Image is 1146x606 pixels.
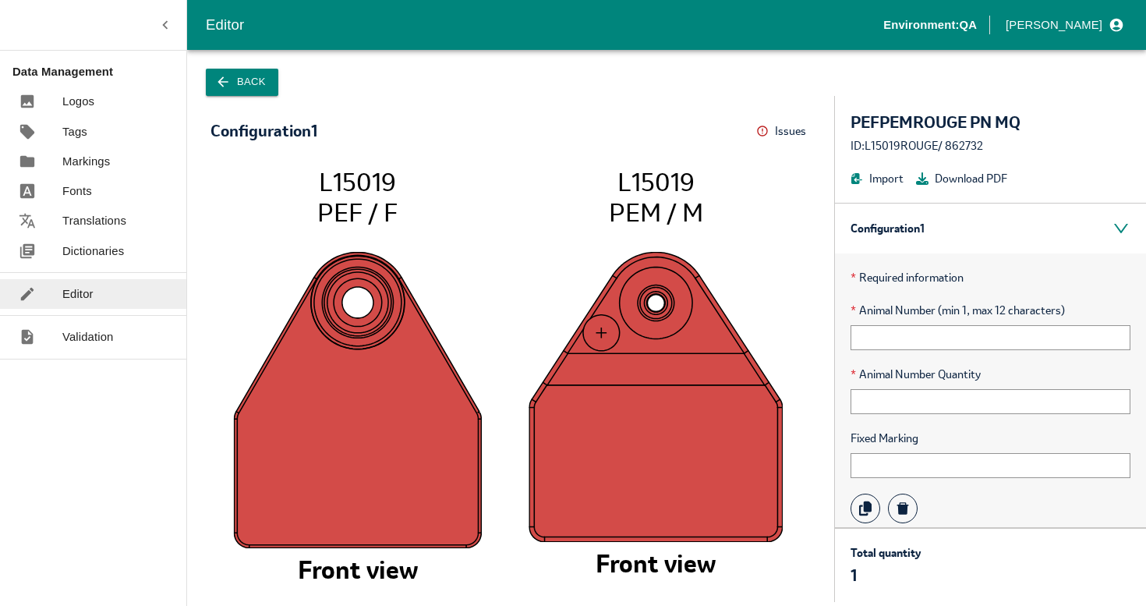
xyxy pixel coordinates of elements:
div: Configuration 1 [210,122,317,140]
p: Fonts [62,183,92,200]
p: Logos [62,93,94,110]
span: Animal Number Quantity [851,366,1130,383]
button: Download PDF [916,170,1007,187]
tspan: Front view [298,553,418,586]
tspan: PEM / M [609,196,703,229]
p: Editor [62,285,94,303]
button: profile [999,12,1127,38]
p: 1 [851,565,921,587]
tspan: L15019 [617,165,695,198]
button: Issues [756,119,811,144]
div: Configuration 1 [835,204,1146,253]
div: Editor [206,13,883,37]
p: [PERSON_NAME] [1006,16,1102,34]
tspan: PEF / F [317,196,398,229]
tspan: Front view [596,547,716,579]
p: Data Management [12,63,186,80]
span: (min 1, max 12 characters) [938,302,1065,319]
p: Translations [62,212,126,229]
tspan: L15019 [319,165,396,198]
div: PEFPEMROUGE PN MQ [851,112,1130,133]
span: Fixed Marking [851,430,1130,447]
p: Required information [851,269,1130,286]
button: Import [851,170,904,187]
p: Dictionaries [62,243,124,260]
p: Total quantity [851,544,921,562]
span: Animal Number [851,302,1130,319]
div: ID: L15019ROUGE / 862732 [851,137,1130,154]
p: Markings [62,153,110,170]
button: Back [206,69,278,96]
p: Environment: QA [883,16,977,34]
p: Tags [62,123,87,140]
p: Validation [62,328,114,346]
